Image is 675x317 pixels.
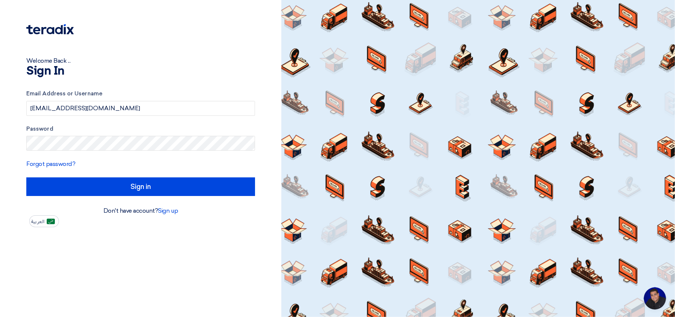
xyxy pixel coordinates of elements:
[26,89,255,98] label: Email Address or Username
[26,24,74,35] img: Teradix logo
[26,125,255,133] label: Password
[26,177,255,196] input: Sign in
[26,206,255,215] div: Don't have account?
[644,287,666,310] div: Open chat
[26,101,255,116] input: Enter your business email or username
[26,65,255,77] h1: Sign In
[158,207,178,214] a: Sign up
[31,219,44,224] span: العربية
[29,215,59,227] button: العربية
[26,56,255,65] div: Welcome Back ...
[26,160,75,167] a: Forgot password?
[47,219,55,224] img: ar-AR.png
